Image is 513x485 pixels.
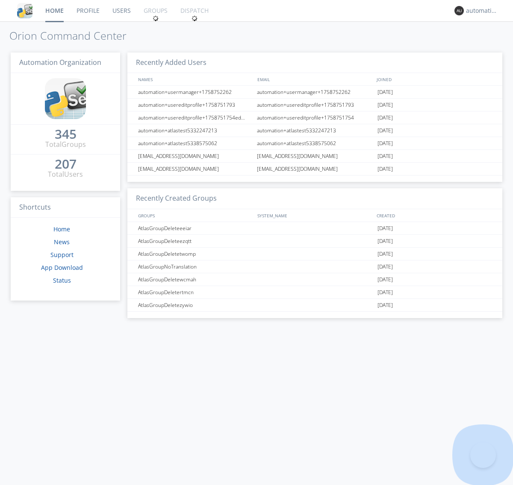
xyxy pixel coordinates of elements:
div: 207 [55,160,77,168]
div: JOINED [374,73,494,85]
div: SYSTEM_NAME [255,209,374,222]
a: automation+usermanager+1758752262automation+usermanager+1758752262[DATE] [127,86,502,99]
div: automation+atlastest5338575062 [136,137,254,149]
a: AtlasGroupDeletezywio[DATE] [127,299,502,312]
a: AtlasGroupDeletetwomp[DATE] [127,248,502,260]
span: [DATE] [377,111,393,124]
div: NAMES [136,73,253,85]
div: automation+atlastest5332247213 [255,124,375,137]
div: automation+usereditprofile+1758751793 [136,99,254,111]
div: AtlasGroupNoTranslation [136,260,254,273]
a: automation+atlastest5338575062automation+atlastest5338575062[DATE] [127,137,502,150]
a: automation+atlastest5332247213automation+atlastest5332247213[DATE] [127,124,502,137]
div: AtlasGroupDeletewcmah [136,273,254,286]
div: automation+atlastest5332247213 [136,124,254,137]
img: cddb5a64eb264b2086981ab96f4c1ba7 [17,3,32,18]
a: AtlasGroupDeletewcmah[DATE] [127,273,502,286]
div: [EMAIL_ADDRESS][DOMAIN_NAME] [255,150,375,162]
a: [EMAIL_ADDRESS][DOMAIN_NAME][EMAIL_ADDRESS][DOMAIN_NAME][DATE] [127,150,502,163]
span: [DATE] [377,222,393,235]
a: [EMAIL_ADDRESS][DOMAIN_NAME][EMAIL_ADDRESS][DOMAIN_NAME][DATE] [127,163,502,175]
div: automation+usermanager+1758752262 [136,86,254,98]
span: [DATE] [377,99,393,111]
a: Home [53,225,70,233]
img: spin.svg [192,15,198,21]
a: 207 [55,160,77,169]
span: Automation Organization [19,58,101,67]
a: News [54,238,70,246]
span: [DATE] [377,273,393,286]
span: [DATE] [377,299,393,312]
a: automation+usereditprofile+1758751793automation+usereditprofile+1758751793[DATE] [127,99,502,111]
span: [DATE] [377,235,393,248]
div: [EMAIL_ADDRESS][DOMAIN_NAME] [255,163,375,175]
span: [DATE] [377,124,393,137]
div: AtlasGroupDeletertmcn [136,286,254,298]
a: App Download [41,263,83,272]
span: [DATE] [377,150,393,163]
a: AtlasGroupDeleteezqtt[DATE] [127,235,502,248]
div: [EMAIL_ADDRESS][DOMAIN_NAME] [136,150,254,162]
div: [EMAIL_ADDRESS][DOMAIN_NAME] [136,163,254,175]
div: automation+atlastest5338575062 [255,137,375,149]
span: [DATE] [377,137,393,150]
div: automation+usereditprofile+1758751754editedautomation+usereditprofile+1758751754 [136,111,254,124]
div: automation+usereditprofile+1758751793 [255,99,375,111]
img: spin.svg [153,15,159,21]
div: automation+usereditprofile+1758751754 [255,111,375,124]
div: AtlasGroupDeleteezqtt [136,235,254,247]
div: EMAIL [255,73,374,85]
span: [DATE] [377,260,393,273]
div: automation+atlas0018 [466,6,498,15]
span: [DATE] [377,248,393,260]
div: AtlasGroupDeletezywio [136,299,254,311]
a: 345 [55,130,77,140]
h3: Shortcuts [11,197,120,218]
h3: Recently Created Groups [127,188,502,209]
img: cddb5a64eb264b2086981ab96f4c1ba7 [45,78,86,119]
div: AtlasGroupDeletetwomp [136,248,254,260]
div: AtlasGroupDeleteeeiar [136,222,254,234]
span: [DATE] [377,286,393,299]
div: 345 [55,130,77,138]
a: AtlasGroupDeletertmcn[DATE] [127,286,502,299]
a: Status [53,276,71,284]
div: GROUPS [136,209,253,222]
div: Total Users [48,169,83,179]
span: [DATE] [377,163,393,175]
iframe: Toggle Customer Support [470,442,496,468]
a: AtlasGroupDeleteeeiar[DATE] [127,222,502,235]
a: automation+usereditprofile+1758751754editedautomation+usereditprofile+1758751754automation+usered... [127,111,502,124]
span: [DATE] [377,86,393,99]
a: AtlasGroupNoTranslation[DATE] [127,260,502,273]
h3: Recently Added Users [127,53,502,73]
div: Total Groups [45,140,86,149]
a: Support [50,251,74,259]
img: 373638.png [454,6,464,15]
div: automation+usermanager+1758752262 [255,86,375,98]
div: CREATED [374,209,494,222]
